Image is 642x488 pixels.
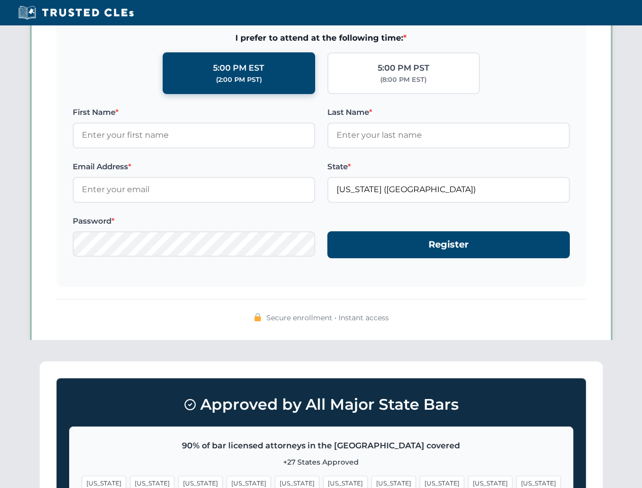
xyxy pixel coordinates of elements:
[327,123,570,148] input: Enter your last name
[213,62,264,75] div: 5:00 PM EST
[73,161,315,173] label: Email Address
[73,215,315,227] label: Password
[73,123,315,148] input: Enter your first name
[327,106,570,118] label: Last Name
[73,32,570,45] span: I prefer to attend at the following time:
[254,313,262,321] img: 🔒
[82,439,561,452] p: 90% of bar licensed attorneys in the [GEOGRAPHIC_DATA] covered
[216,75,262,85] div: (2:00 PM PST)
[73,106,315,118] label: First Name
[15,5,137,20] img: Trusted CLEs
[82,456,561,468] p: +27 States Approved
[327,231,570,258] button: Register
[380,75,426,85] div: (8:00 PM EST)
[73,177,315,202] input: Enter your email
[69,391,573,418] h3: Approved by All Major State Bars
[378,62,430,75] div: 5:00 PM PST
[266,312,389,323] span: Secure enrollment • Instant access
[327,177,570,202] input: Florida (FL)
[327,161,570,173] label: State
